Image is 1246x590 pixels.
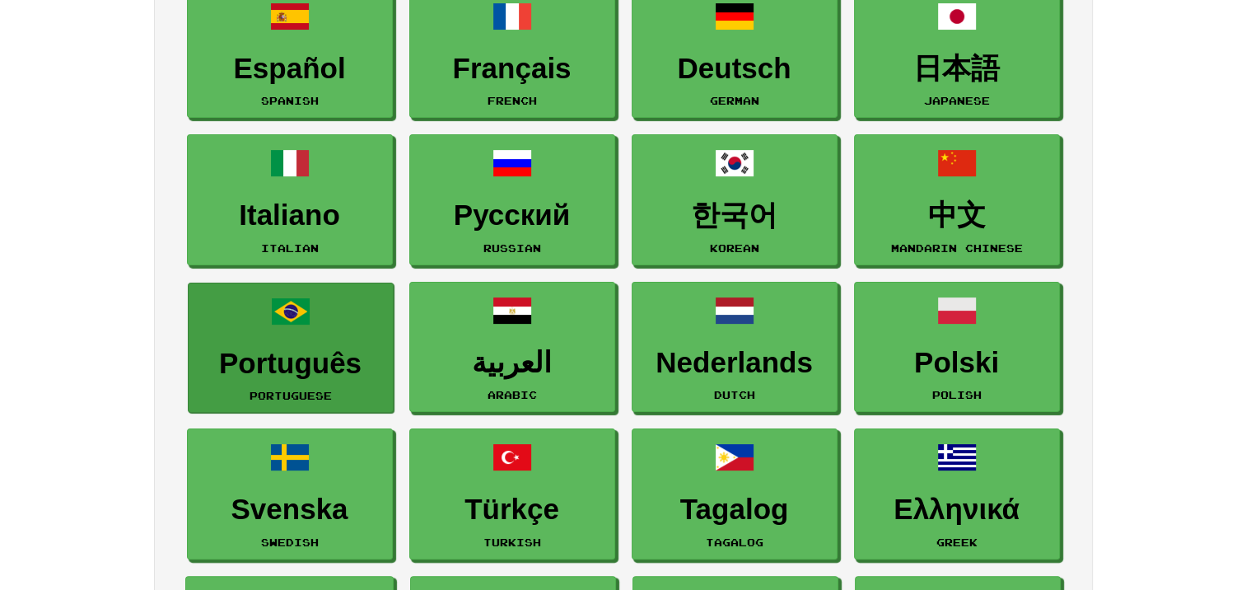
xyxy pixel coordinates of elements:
[488,95,537,106] small: French
[863,347,1051,379] h3: Polski
[196,199,384,232] h3: Italiano
[932,389,982,400] small: Polish
[261,536,319,548] small: Swedish
[863,53,1051,85] h3: 日本語
[714,389,755,400] small: Dutch
[706,536,763,548] small: Tagalog
[196,494,384,526] h3: Svenska
[632,134,838,265] a: 한국어Korean
[483,536,541,548] small: Turkish
[854,428,1060,560] a: ΕλληνικάGreek
[924,95,990,106] small: Japanese
[409,428,615,560] a: TürkçeTurkish
[891,242,1023,254] small: Mandarin Chinese
[863,199,1051,232] h3: 中文
[261,242,319,254] small: Italian
[187,428,393,560] a: SvenskaSwedish
[641,53,828,85] h3: Deutsch
[196,53,384,85] h3: Español
[488,389,537,400] small: Arabic
[710,242,759,254] small: Korean
[641,347,828,379] h3: Nederlands
[854,134,1060,265] a: 中文Mandarin Chinese
[418,347,606,379] h3: العربية
[483,242,541,254] small: Russian
[854,282,1060,413] a: PolskiPolish
[936,536,978,548] small: Greek
[409,282,615,413] a: العربيةArabic
[188,283,394,414] a: PortuguêsPortuguese
[418,199,606,232] h3: Русский
[641,494,828,526] h3: Tagalog
[641,199,828,232] h3: 한국어
[250,390,332,401] small: Portuguese
[632,282,838,413] a: NederlandsDutch
[632,428,838,560] a: TagalogTagalog
[187,134,393,265] a: ItalianoItalian
[418,494,606,526] h3: Türkçe
[261,95,319,106] small: Spanish
[418,53,606,85] h3: Français
[409,134,615,265] a: РусскийRussian
[197,348,385,380] h3: Português
[863,494,1051,526] h3: Ελληνικά
[710,95,759,106] small: German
